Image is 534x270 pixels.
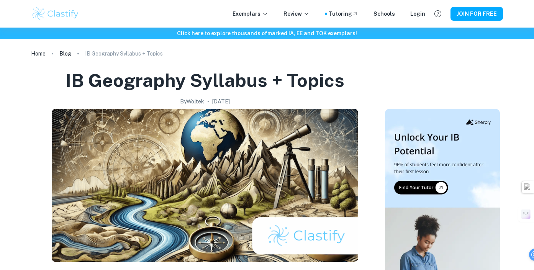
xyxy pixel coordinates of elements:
[373,10,395,18] a: Schools
[431,7,444,20] button: Help and Feedback
[31,6,80,21] img: Clastify logo
[59,48,71,59] a: Blog
[2,29,532,38] h6: Click here to explore thousands of marked IA, EE and TOK exemplars !
[283,10,310,18] p: Review
[31,48,46,59] a: Home
[85,49,163,58] p: IB Geography Syllabus + Topics
[450,7,503,21] button: JOIN FOR FREE
[329,10,358,18] a: Tutoring
[66,68,344,93] h1: IB Geography Syllabus + Topics
[180,97,204,106] h2: By Wojtek
[212,97,230,106] h2: [DATE]
[233,10,268,18] p: Exemplars
[410,10,425,18] a: Login
[52,109,358,262] img: IB Geography Syllabus + Topics cover image
[207,97,209,106] p: •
